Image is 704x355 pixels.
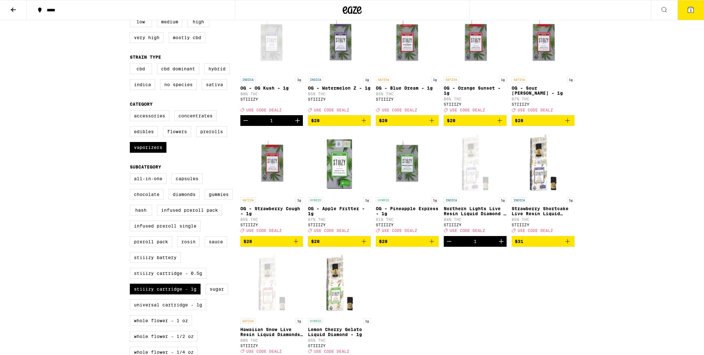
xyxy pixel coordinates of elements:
[499,77,507,82] p: 1g
[160,79,197,90] label: No Species
[205,189,233,200] label: Gummies
[311,239,320,244] span: $28
[157,63,199,74] label: CBD Dominant
[240,115,251,126] button: Decrement
[515,239,523,244] span: $31
[376,131,439,194] img: STIIIZY - OG - Pineapple Express - 1g
[379,118,388,123] span: $28
[444,10,507,74] img: STIIIZY - OG - Orange Sunset - 1g
[567,77,575,82] p: 1g
[450,229,485,233] span: USE CODE DEALZ
[512,102,575,106] div: STIIIZY
[204,63,230,74] label: Hybrid
[295,318,303,324] p: 1g
[246,229,282,233] span: USE CODE DEALZ
[496,236,507,247] button: Increment
[512,236,575,247] button: Add to bag
[240,236,303,247] button: Add to bag
[444,102,507,106] div: STIIIZY
[169,32,205,43] label: Mostly CBD
[157,16,182,27] label: Medium
[196,126,227,137] label: Prerolls
[376,86,439,91] p: OG - Blue Dream - 1g
[130,331,198,342] label: Whole Flower - 1/2 oz
[130,102,153,107] legend: Category
[240,10,303,115] a: Open page for OG - OG Kush - 1g from STIIIZY
[246,349,282,353] span: USE CODE DEALZ
[130,16,152,27] label: Low
[444,197,459,203] p: INDICA
[308,115,371,126] button: Add to bag
[177,236,200,247] label: Rosin
[474,239,477,244] div: 1
[308,236,371,247] button: Add to bag
[512,115,575,126] button: Add to bag
[512,131,575,236] a: Open page for Strawberry Shortcake Live Resin Liquid Diamonds - 1g from STIIIZY
[130,205,152,216] label: Hash
[130,252,181,263] label: STIIIZY Battery
[512,77,527,82] p: SATIVA
[308,86,371,91] p: OG - Watermelon Z - 1g
[311,118,320,123] span: $28
[512,223,575,227] div: STIIIZY
[308,206,371,216] p: OG - Apple Fritter - 1g
[130,315,192,326] label: Whole Flower - 1 oz
[308,92,371,96] p: 85% THC
[376,197,391,203] p: HYBRID
[308,327,371,337] p: Lemon Cherry Gelato Liquid Diamond - 1g
[171,173,202,184] label: Capsules
[308,77,323,82] p: INDICA
[240,206,303,216] p: OG - Strawberry Cough - 1g
[512,197,527,203] p: INDICA
[130,221,201,231] label: Infused Preroll Single
[246,108,282,112] span: USE CODE DEALZ
[240,92,303,96] p: 88% THC
[444,236,454,247] button: Decrement
[308,223,371,227] div: STIIIZY
[130,189,164,200] label: Chocolate
[206,284,228,294] label: Sugar
[130,299,206,310] label: Universal Cartridge - 1g
[518,229,553,233] span: USE CODE DEALZ
[163,126,191,137] label: Flowers
[240,327,303,337] p: Hawaiian Snow Live Resin Liquid Diamonds - 1g
[240,131,303,194] img: STIIIZY - OG - Strawberry Cough - 1g
[130,236,172,247] label: Preroll Pack
[308,252,371,315] img: STIIIZY - Lemon Cherry Gelato Liquid Diamond - 1g
[130,79,155,90] label: Indica
[363,318,371,324] p: 1g
[202,79,227,90] label: Sativa
[444,217,507,222] p: 84% THC
[4,4,45,9] span: Hi. Need any help?
[308,97,371,101] div: STIIIZY
[240,97,303,101] div: STIIIZY
[499,197,507,203] p: 1g
[363,77,371,82] p: 1g
[512,10,575,74] img: STIIIZY - OG - Sour Tangie - 1g
[444,10,507,115] a: Open page for OG - Orange Sunset - 1g from STIIIZY
[444,223,507,227] div: STIIIZY
[308,197,323,203] p: HYBRID
[308,131,371,236] a: Open page for OG - Apple Fritter - 1g from STIIIZY
[444,97,507,101] p: 86% THC
[376,92,439,96] p: 85% THC
[240,131,303,236] a: Open page for OG - Strawberry Cough - 1g from STIIIZY
[512,206,575,216] p: Strawberry Shortcake Live Resin Liquid Diamonds - 1g
[376,10,439,74] img: STIIIZY - OG - Blue Dream - 1g
[518,108,553,112] span: USE CODE DEALZ
[308,217,371,222] p: 87% THC
[512,131,575,194] img: STIIIZY - Strawberry Shortcake Live Resin Liquid Diamonds - 1g
[376,131,439,236] a: Open page for OG - Pineapple Express - 1g from STIIIZY
[308,131,371,194] img: STIIIZY - OG - Apple Fritter - 1g
[240,217,303,222] p: 85% THC
[295,197,303,203] p: 1g
[450,108,485,112] span: USE CODE DEALZ
[308,344,371,348] div: STIIIZY
[376,217,439,222] p: 91% THC
[130,268,206,279] label: STIIIZY Cartridge - 0.5g
[376,115,439,126] button: Add to bag
[308,318,323,324] p: HYBRID
[431,77,439,82] p: 1g
[308,10,371,74] img: STIIIZY - OG - Watermelon Z - 1g
[382,229,417,233] span: USE CODE DEALZ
